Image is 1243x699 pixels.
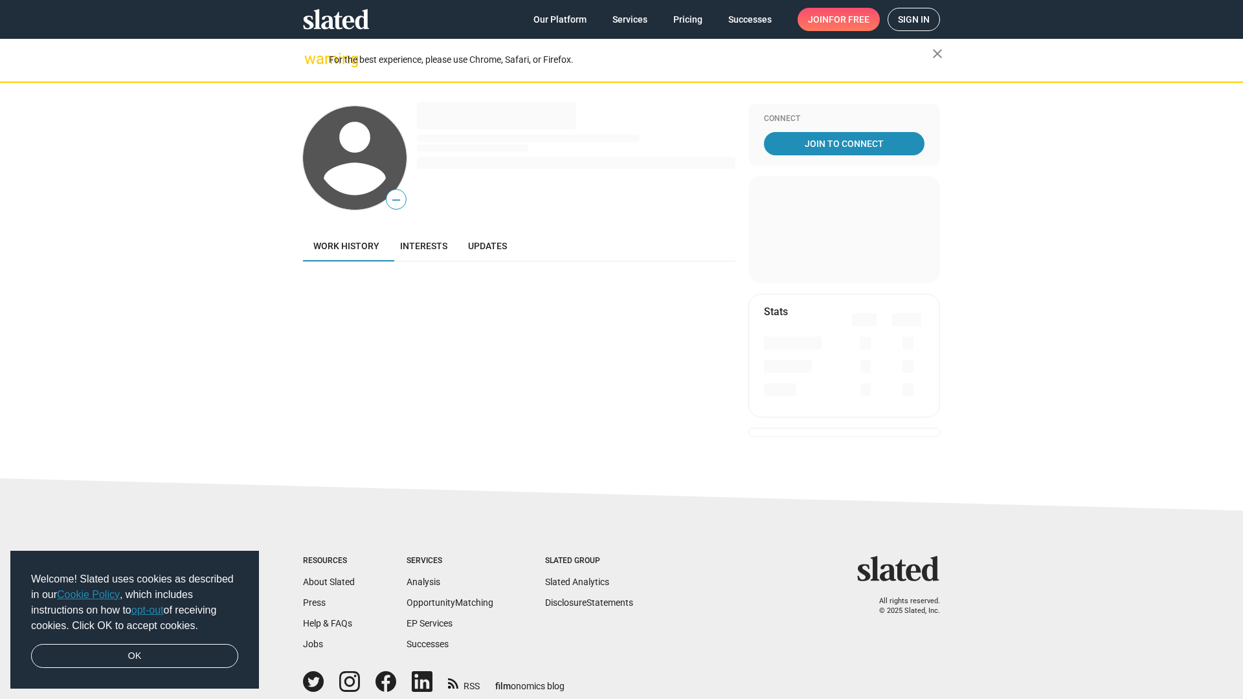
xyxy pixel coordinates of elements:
[930,46,945,61] mat-icon: close
[767,132,922,155] span: Join To Connect
[31,571,238,634] span: Welcome! Slated uses cookies as described in our , which includes instructions on how to of recei...
[31,644,238,669] a: dismiss cookie message
[386,192,406,208] span: —
[764,305,788,318] mat-card-title: Stats
[545,577,609,587] a: Slated Analytics
[888,8,940,31] a: Sign in
[533,8,587,31] span: Our Platform
[764,114,924,124] div: Connect
[718,8,782,31] a: Successes
[829,8,869,31] span: for free
[303,618,352,628] a: Help & FAQs
[458,230,517,261] a: Updates
[407,639,449,649] a: Successes
[602,8,658,31] a: Services
[329,51,932,69] div: For the best experience, please use Chrome, Safari, or Firefox.
[545,597,633,608] a: DisclosureStatements
[673,8,702,31] span: Pricing
[866,597,940,616] p: All rights reserved. © 2025 Slated, Inc.
[728,8,772,31] span: Successes
[313,241,379,251] span: Work history
[898,8,930,30] span: Sign in
[808,8,869,31] span: Join
[407,597,493,608] a: OpportunityMatching
[303,577,355,587] a: About Slated
[468,241,507,251] span: Updates
[495,681,511,691] span: film
[448,672,480,693] a: RSS
[407,618,453,628] a: EP Services
[131,605,164,616] a: opt-out
[303,230,390,261] a: Work history
[400,241,447,251] span: Interests
[663,8,713,31] a: Pricing
[303,556,355,566] div: Resources
[10,551,259,689] div: cookieconsent
[303,597,326,608] a: Press
[545,556,633,566] div: Slated Group
[407,577,440,587] a: Analysis
[764,132,924,155] a: Join To Connect
[612,8,647,31] span: Services
[390,230,458,261] a: Interests
[304,51,320,67] mat-icon: warning
[407,556,493,566] div: Services
[495,670,565,693] a: filmonomics blog
[57,589,120,600] a: Cookie Policy
[798,8,880,31] a: Joinfor free
[523,8,597,31] a: Our Platform
[303,639,323,649] a: Jobs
